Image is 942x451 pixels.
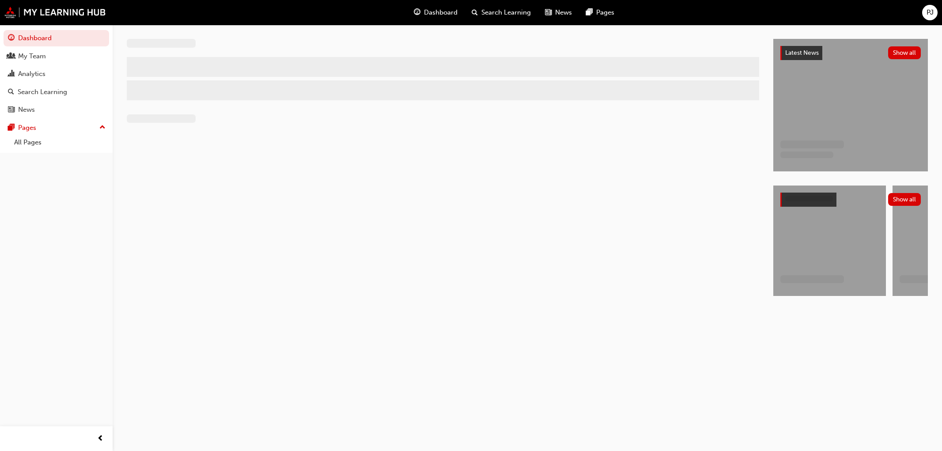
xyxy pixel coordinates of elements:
span: PJ [927,8,934,18]
a: Show all [780,193,921,207]
span: people-icon [8,53,15,61]
div: News [18,105,35,115]
div: My Team [18,51,46,61]
button: Pages [4,120,109,136]
span: Pages [596,8,614,18]
a: pages-iconPages [579,4,621,22]
a: search-iconSearch Learning [465,4,538,22]
button: Show all [888,193,921,206]
a: Latest NewsShow all [780,46,921,60]
span: Search Learning [481,8,531,18]
a: My Team [4,48,109,64]
a: All Pages [11,136,109,149]
a: Dashboard [4,30,109,46]
span: pages-icon [8,124,15,132]
button: Show all [888,46,921,59]
div: Analytics [18,69,45,79]
span: news-icon [8,106,15,114]
a: News [4,102,109,118]
span: prev-icon [97,433,104,444]
span: guage-icon [414,7,420,18]
span: search-icon [8,88,14,96]
a: news-iconNews [538,4,579,22]
span: search-icon [472,7,478,18]
a: Analytics [4,66,109,82]
span: guage-icon [8,34,15,42]
button: PJ [922,5,938,20]
span: chart-icon [8,70,15,78]
a: guage-iconDashboard [407,4,465,22]
button: DashboardMy TeamAnalyticsSearch LearningNews [4,28,109,120]
span: Dashboard [424,8,458,18]
div: Pages [18,123,36,133]
span: News [555,8,572,18]
div: Search Learning [18,87,67,97]
span: news-icon [545,7,552,18]
a: Search Learning [4,84,109,100]
img: mmal [4,7,106,18]
span: Latest News [785,49,819,57]
span: pages-icon [586,7,593,18]
span: up-icon [99,122,106,133]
